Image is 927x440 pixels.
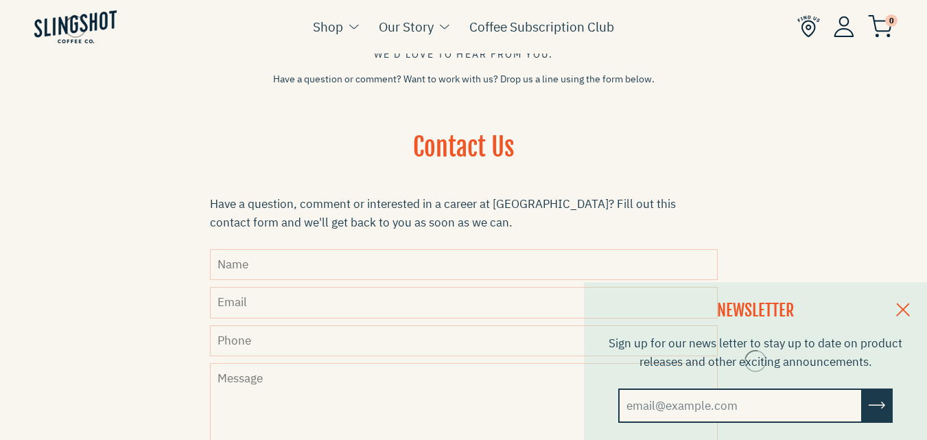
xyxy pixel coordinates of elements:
[885,14,897,27] span: 0
[797,15,820,38] img: Find Us
[379,16,434,37] a: Our Story
[210,195,718,232] div: Have a question, comment or interested in a career at [GEOGRAPHIC_DATA]? Fill out this contact fo...
[834,16,854,37] img: Account
[210,249,718,280] input: Name
[868,18,893,34] a: 0
[313,16,343,37] a: Shop
[210,130,718,182] h1: Contact Us
[210,47,718,62] div: We'd love to hear from you.
[618,389,863,423] input: email@example.com
[469,16,614,37] a: Coffee Subscription Club
[868,15,893,38] img: cart
[210,72,718,86] p: Have a question or comment? Want to work with us? Drop us a line using the form below.
[601,334,910,371] p: Sign up for our news letter to stay up to date on product releases and other exciting announcements.
[601,299,910,323] h2: NEWSLETTER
